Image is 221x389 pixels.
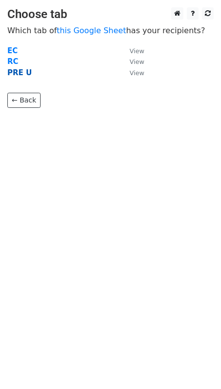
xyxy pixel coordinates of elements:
[7,93,41,108] a: ← Back
[57,26,126,35] a: this Google Sheet
[120,68,144,77] a: View
[120,57,144,66] a: View
[7,25,214,36] p: Which tab of has your recipients?
[130,69,144,77] small: View
[7,68,32,77] a: PRE U
[7,7,214,21] h3: Choose tab
[7,46,18,55] a: EC
[172,342,221,389] iframe: Chat Widget
[130,47,144,55] small: View
[120,46,144,55] a: View
[130,58,144,65] small: View
[7,57,19,66] a: RC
